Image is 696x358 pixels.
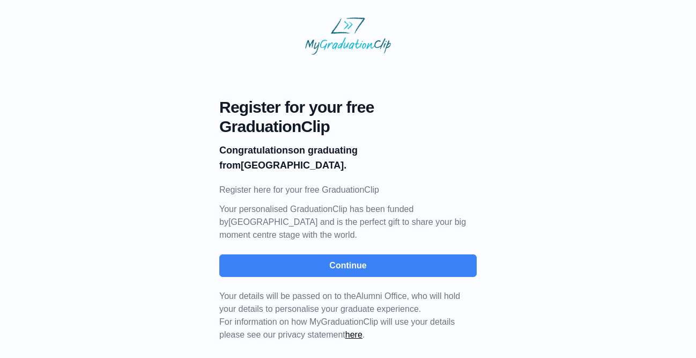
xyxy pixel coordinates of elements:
[219,203,477,242] p: Your personalised GraduationClip has been funded by [GEOGRAPHIC_DATA] and is the perfect gift to ...
[219,145,293,156] b: Congratulations
[219,254,477,277] button: Continue
[219,143,477,173] p: on graduating from [GEOGRAPHIC_DATA].
[219,291,460,313] span: Your details will be passed on to the , who will hold your details to personalise your graduate e...
[219,117,477,136] span: GraduationClip
[219,291,460,339] span: For information on how MyGraduationClip will use your details please see our privacy statement .
[305,17,391,55] img: MyGraduationClip
[219,184,477,196] p: Register here for your free GraduationClip
[345,330,362,339] a: here
[219,98,477,117] span: Register for your free
[356,291,407,301] span: Alumni Office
